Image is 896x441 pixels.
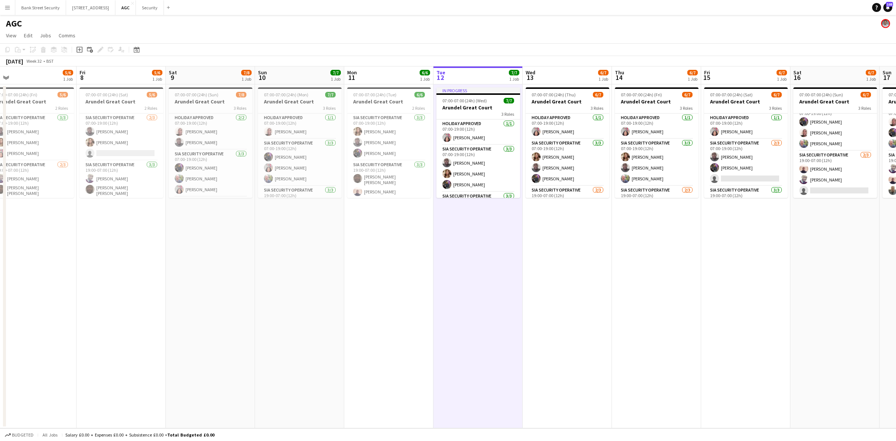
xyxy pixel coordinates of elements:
[883,3,892,12] a: 105
[881,19,890,28] app-user-avatar: Charles Sandalo
[25,58,43,64] span: Week 32
[41,432,59,438] span: All jobs
[6,58,23,65] div: [DATE]
[40,32,51,39] span: Jobs
[4,431,35,439] button: Budgeted
[3,31,19,40] a: View
[56,31,78,40] a: Comms
[136,0,164,15] button: Security
[15,0,66,15] button: Bank Street Security
[21,31,35,40] a: Edit
[37,31,54,40] a: Jobs
[167,432,214,438] span: Total Budgeted £0.00
[6,18,22,29] h1: AGC
[115,0,136,15] button: AGC
[6,32,16,39] span: View
[12,432,34,438] span: Budgeted
[59,32,75,39] span: Comms
[46,58,54,64] div: BST
[886,2,893,7] span: 105
[24,32,32,39] span: Edit
[65,432,214,438] div: Salary £0.00 + Expenses £0.00 + Subsistence £0.00 =
[66,0,115,15] button: [STREET_ADDRESS]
